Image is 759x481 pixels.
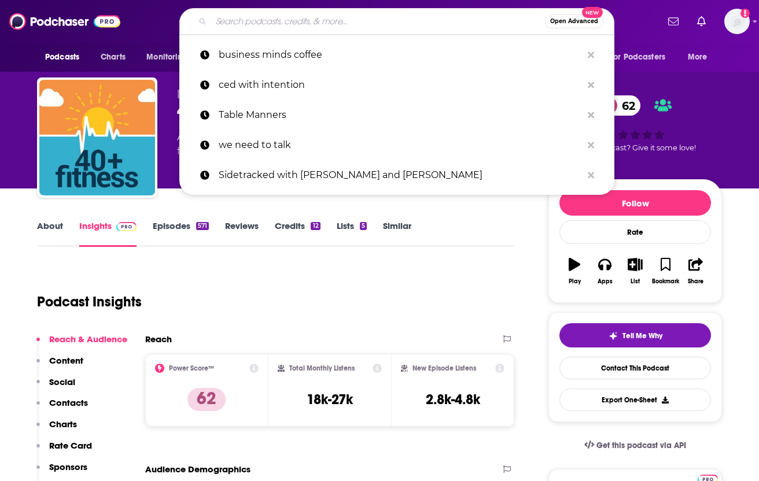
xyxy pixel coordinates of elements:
button: tell me why sparkleTell Me Why [559,323,711,347]
div: Apps [598,278,613,285]
a: Contact This Podcast [559,357,711,379]
span: Tell Me Why [622,331,662,341]
p: we need to talk [219,130,582,160]
button: Rate Card [36,440,92,461]
h2: Power Score™ [169,364,214,372]
a: we need to talk [179,130,614,160]
button: Bookmark [650,250,680,292]
p: Social [49,376,75,387]
a: Sidetracked with [PERSON_NAME] and [PERSON_NAME] [179,160,614,190]
p: Contacts [49,397,88,408]
a: InsightsPodchaser Pro [79,220,137,247]
span: Get this podcast via API [596,441,686,450]
div: 571 [196,222,209,230]
span: Podcasts [45,49,79,65]
p: Charts [49,419,77,430]
p: Reach & Audience [49,334,127,345]
button: Play [559,250,589,292]
button: open menu [138,46,202,68]
p: Table Manners [219,100,582,130]
h2: New Episode Listens [412,364,476,372]
span: Monitoring [146,49,187,65]
img: User Profile [724,9,750,34]
a: Similar [383,220,411,247]
input: Search podcasts, credits, & more... [211,12,545,31]
div: Bookmark [652,278,679,285]
button: Content [36,355,83,376]
button: open menu [602,46,682,68]
button: open menu [680,46,722,68]
h1: Podcast Insights [37,293,142,310]
img: Podchaser Pro [116,222,137,231]
p: ced with intention [219,70,582,100]
button: Social [36,376,75,398]
span: New [582,7,603,18]
a: business minds coffee [179,40,614,70]
button: Open AdvancedNew [545,14,603,28]
button: Apps [589,250,620,292]
button: List [620,250,650,292]
a: Credits12 [275,220,320,247]
p: Sidetracked with Annie and Nick [219,160,582,190]
div: Play [569,278,581,285]
div: List [631,278,640,285]
button: Follow [559,190,711,216]
button: Show profile menu [724,9,750,34]
a: 62 [599,95,641,116]
button: Reach & Audience [36,334,127,355]
h2: Total Monthly Listens [289,364,355,372]
p: Sponsors [49,461,87,472]
span: For Podcasters [610,49,665,65]
span: 62 [610,95,641,116]
svg: Add a profile image [740,9,750,18]
h2: Audience Demographics [145,464,250,475]
h2: Reach [145,334,172,345]
a: Lists5 [337,220,367,247]
span: Logged in as alignPR [724,9,750,34]
div: Share [688,278,703,285]
a: Show notifications dropdown [692,12,710,31]
button: open menu [37,46,94,68]
p: 62 [187,388,226,411]
span: Good podcast? Give it some love! [574,143,696,152]
div: Rate [559,220,711,244]
button: Contacts [36,397,88,419]
p: Content [49,355,83,366]
span: Open Advanced [550,18,598,24]
div: 5 [360,222,367,230]
h3: 2.8k-4.8k [426,391,480,408]
a: Charts [93,46,132,68]
img: 40+ Fitness Podcast [39,80,155,195]
p: Rate Card [49,440,92,451]
img: Podchaser - Follow, Share and Rate Podcasts [9,10,120,32]
a: Table Manners [179,100,614,130]
a: About [37,220,63,247]
h3: 18k-27k [307,391,353,408]
a: Reviews [225,220,259,247]
span: More [688,49,708,65]
span: featuring [177,145,429,158]
div: Search podcasts, credits, & more... [179,8,614,35]
button: Share [681,250,711,292]
button: Export One-Sheet [559,388,711,411]
img: tell me why sparkle [609,331,618,341]
a: ced with intention [179,70,614,100]
a: Show notifications dropdown [664,12,683,31]
span: [PERSON_NAME] [177,88,260,99]
button: Charts [36,419,77,440]
div: A weekly podcast [177,131,429,158]
p: business minds coffee [219,40,582,70]
a: Episodes571 [153,220,209,247]
span: Charts [101,49,126,65]
div: 62Good podcast? Give it some love! [548,88,722,160]
a: Get this podcast via API [575,431,695,460]
div: 12 [311,222,320,230]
